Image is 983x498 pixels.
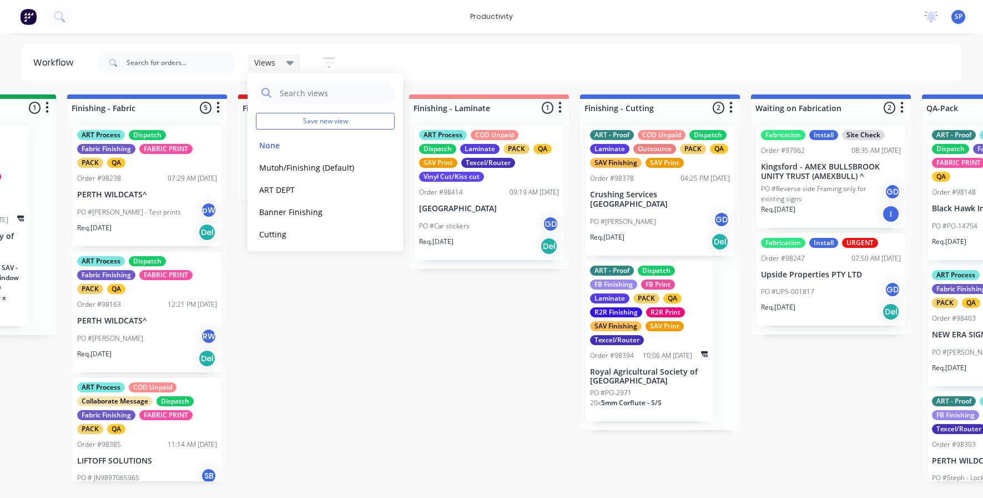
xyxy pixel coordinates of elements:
div: QA [107,424,125,434]
div: Texcel/Router [461,158,515,168]
div: R2R Finishing [590,307,642,317]
div: SAV Print [419,158,457,168]
div: SAV Print [646,321,684,331]
button: ART DEPT [256,183,374,196]
p: Crushing Services [GEOGRAPHIC_DATA] [590,190,730,209]
div: ART ProcessDispatchFabric FinishingFABRIC PRINTPACKQAOrder #9816312:21 PM [DATE]PERTH WILDCATS^PO... [73,252,221,372]
div: Fabric Finishing [77,270,135,280]
div: I [882,205,900,223]
p: PO #PO-14754 [932,221,977,231]
div: FABRIC PRINT [139,270,193,280]
p: Req. [DATE] [77,223,112,233]
div: GD [884,183,901,200]
div: R2R Print [646,307,685,317]
div: Laminate [590,144,629,154]
div: Workflow [33,56,79,69]
div: Order #97962 [761,146,805,156]
div: QA [962,298,980,308]
div: Outsource [633,144,676,154]
p: Req. [DATE] [590,232,624,242]
p: Upside Properties PTY LTD [761,270,901,280]
div: FabricationInstallSite CheckOrder #9796208:35 AM [DATE]Kingsford - AMEX BULLSBROOK UNITY TRUST (A... [757,126,905,228]
p: PO #UPS-001817 [761,287,814,297]
div: Site Check [842,130,885,140]
div: RW [200,328,217,345]
button: Save new view [256,113,395,130]
div: Order #98403 [932,313,976,323]
img: Factory [20,8,37,25]
div: 08:35 AM [DATE] [851,146,901,156]
div: Dispatch [689,130,727,140]
div: Order #98247 [761,253,805,263]
div: FabricationInstallURGENTOrder #9824707:50 AM [DATE]Upside Properties PTY LTDPO #UPS-001817GDReq.[... [757,233,905,326]
div: QA [710,144,728,154]
span: Views [254,57,275,68]
p: [GEOGRAPHIC_DATA] [419,204,559,213]
div: Vinyl Cut/Kiss cut [419,172,484,182]
div: Collaborate Message [77,396,153,406]
div: Dispatch [129,256,166,266]
div: Del [540,237,558,255]
div: ART - ProofDispatchFB FinishingFB PrintLaminatePACKQAR2R FinishingR2R PrintSAV FinishingSAV Print... [586,261,712,422]
p: PO # JN9897065965 [77,473,139,483]
button: Dispatch [256,250,374,263]
div: Dispatch [932,144,969,154]
div: GD [884,281,901,298]
div: Order #98378 [590,173,634,183]
div: ART Process [77,382,125,392]
button: Banner Finishing [256,206,374,218]
div: QA [932,172,950,182]
div: 12:21 PM [DATE] [168,300,217,310]
div: SAV Finishing [590,321,642,331]
div: Dispatch [157,396,194,406]
p: Req. [DATE] [932,363,966,373]
div: productivity [465,8,518,25]
input: Search for orders... [127,52,236,74]
div: FABRIC PRINT [139,144,193,154]
div: Laminate [590,293,629,303]
div: Dispatch [419,144,456,154]
div: FABRIC PRINT [139,410,193,420]
div: PACK [503,144,530,154]
div: QA [107,158,125,168]
div: 10:06 AM [DATE] [643,351,692,361]
div: PACK [680,144,706,154]
p: PERTH WILDCATS^ [77,190,217,200]
div: PACK [633,293,659,303]
button: Mutoh/Finishing (Default) [256,161,374,174]
input: Search views [279,82,389,104]
span: 20 x [590,398,601,407]
div: SAV Print [646,158,684,168]
div: Fabrication [761,238,805,248]
div: Dispatch [129,130,166,140]
div: PACK [932,298,958,308]
div: ART - Proof [932,396,976,406]
div: Order #98303 [932,440,976,450]
div: COD Unpaid [638,130,685,140]
div: COD Unpaid [129,382,177,392]
div: FB Print [641,280,675,290]
div: Del [711,233,729,251]
p: PO #Reverse side Framing only for existing signs [761,184,884,204]
div: URGENT [842,238,878,248]
p: PERTH WILDCATS^ [77,316,217,326]
p: PO #[PERSON_NAME] [590,217,656,227]
div: QA [107,284,125,294]
div: Order #98238 [77,173,121,183]
div: Fabrication [761,130,805,140]
div: PACK [77,284,103,294]
div: ART ProcessDispatchFabric FinishingFABRIC PRINTPACKQAOrder #9823807:29 AM [DATE]PERTH WILDCATS^PO... [73,126,221,246]
p: LIFTOFF SOLUTIONS [77,456,217,466]
div: Laminate [460,144,500,154]
div: ART Process [77,130,125,140]
div: Del [882,303,900,321]
p: Req. [DATE] [419,237,453,247]
div: ART - Proof [932,130,976,140]
div: Install [809,130,838,140]
span: SP [955,12,962,22]
div: PACK [77,424,103,434]
div: Dispatch [638,266,675,276]
p: PO #Car stickers [419,221,470,231]
div: 09:19 AM [DATE] [510,187,559,197]
p: PO #[PERSON_NAME] [77,333,143,343]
